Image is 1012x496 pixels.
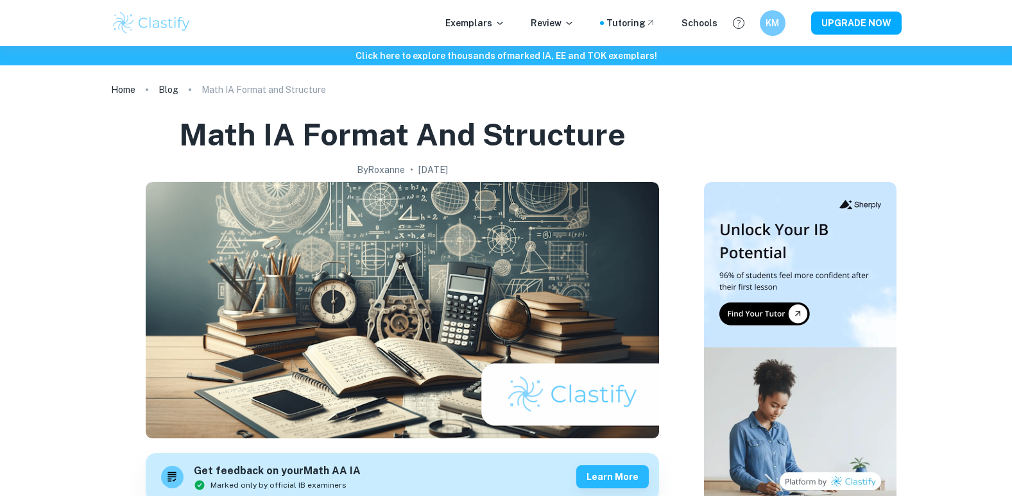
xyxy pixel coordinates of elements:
h1: Math IA Format and Structure [179,114,626,155]
h2: By Roxanne [357,163,405,177]
a: Home [111,81,135,99]
button: KM [760,10,785,36]
a: Schools [682,16,717,30]
button: UPGRADE NOW [811,12,902,35]
h6: KM [765,16,780,30]
p: Math IA Format and Structure [202,83,326,97]
a: Blog [159,81,178,99]
h6: Click here to explore thousands of marked IA, EE and TOK exemplars ! [3,49,1009,63]
p: • [410,163,413,177]
img: Math IA Format and Structure cover image [146,182,659,438]
button: Learn more [576,465,649,488]
span: Marked only by official IB examiners [210,479,347,491]
button: Help and Feedback [728,12,750,34]
p: Exemplars [445,16,505,30]
img: Clastify logo [111,10,193,36]
a: Tutoring [606,16,656,30]
h2: [DATE] [418,163,448,177]
p: Review [531,16,574,30]
h6: Get feedback on your Math AA IA [194,463,361,479]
